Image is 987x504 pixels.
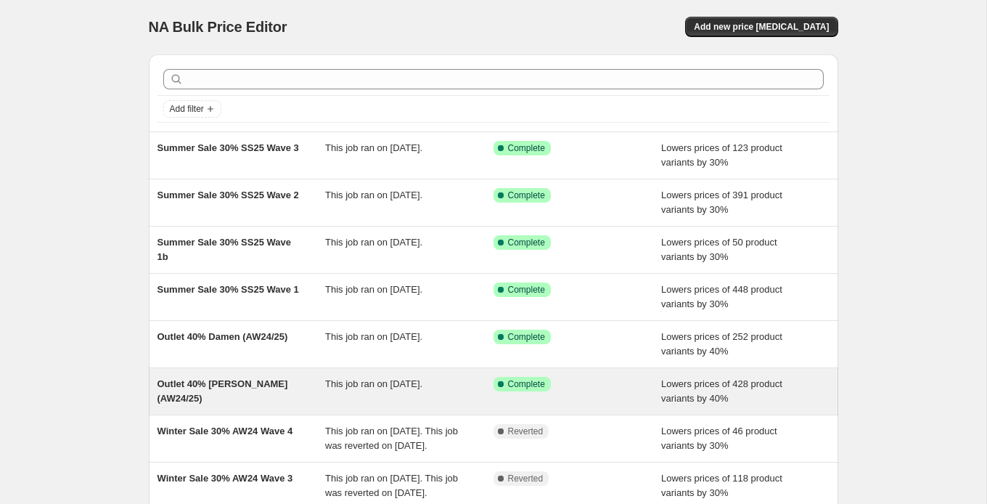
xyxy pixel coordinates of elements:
[157,426,293,436] span: Winter Sale 30% AW24 Wave 4
[325,378,422,389] span: This job ran on [DATE].
[325,284,422,295] span: This job ran on [DATE].
[661,190,782,215] span: Lowers prices of 391 product variants by 30%
[508,190,545,201] span: Complete
[157,331,288,342] span: Outlet 40% Damen (AW24/25)
[325,473,458,498] span: This job ran on [DATE]. This job was reverted on [DATE].
[508,331,545,343] span: Complete
[661,331,782,357] span: Lowers prices of 252 product variants by 40%
[508,284,545,296] span: Complete
[149,19,287,35] span: NA Bulk Price Editor
[685,17,837,37] button: Add new price [MEDICAL_DATA]
[170,103,204,115] span: Add filter
[508,473,544,484] span: Reverted
[325,331,422,342] span: This job ran on [DATE].
[325,142,422,153] span: This job ran on [DATE].
[661,378,782,404] span: Lowers prices of 428 product variants by 40%
[694,21,829,33] span: Add new price [MEDICAL_DATA]
[157,237,292,262] span: Summer Sale 30% SS25 Wave 1b
[157,142,299,153] span: Summer Sale 30% SS25 Wave 3
[661,426,777,451] span: Lowers prices of 46 product variants by 30%
[325,190,422,200] span: This job ran on [DATE].
[661,473,782,498] span: Lowers prices of 118 product variants by 30%
[508,142,545,154] span: Complete
[157,473,293,484] span: Winter Sale 30% AW24 Wave 3
[508,426,544,437] span: Reverted
[661,284,782,309] span: Lowers prices of 448 product variants by 30%
[157,190,299,200] span: Summer Sale 30% SS25 Wave 2
[157,378,288,404] span: Outlet 40% [PERSON_NAME] (AW24/25)
[325,237,422,248] span: This job ran on [DATE].
[157,284,299,295] span: Summer Sale 30% SS25 Wave 1
[661,237,777,262] span: Lowers prices of 50 product variants by 30%
[508,237,545,248] span: Complete
[325,426,458,451] span: This job ran on [DATE]. This job was reverted on [DATE].
[163,100,221,118] button: Add filter
[508,378,545,390] span: Complete
[661,142,782,168] span: Lowers prices of 123 product variants by 30%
